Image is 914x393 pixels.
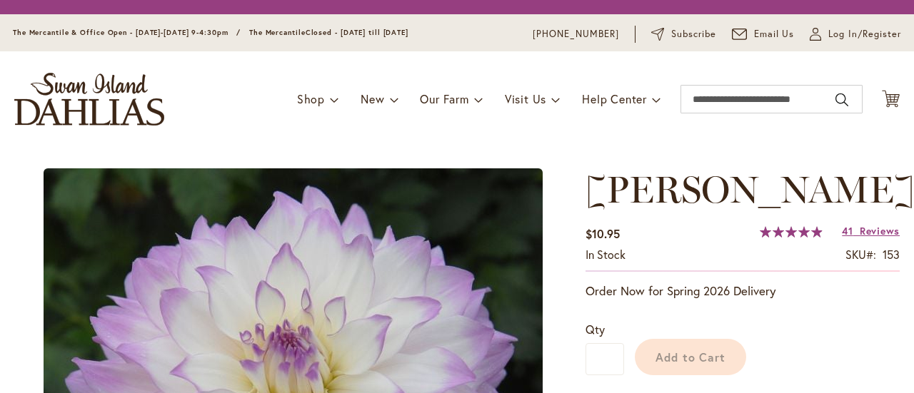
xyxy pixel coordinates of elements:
[810,27,901,41] a: Log In/Register
[586,226,620,241] span: $10.95
[754,27,795,41] span: Email Us
[297,91,325,106] span: Shop
[586,247,626,263] div: Availability
[14,73,164,126] a: store logo
[883,247,900,263] div: 153
[828,27,901,41] span: Log In/Register
[860,224,900,238] span: Reviews
[505,91,546,106] span: Visit Us
[760,226,823,238] div: 99%
[845,247,876,262] strong: SKU
[732,27,795,41] a: Email Us
[651,27,716,41] a: Subscribe
[420,91,468,106] span: Our Farm
[13,28,306,37] span: The Mercantile & Office Open - [DATE]-[DATE] 9-4:30pm / The Mercantile
[586,322,605,337] span: Qty
[306,28,408,37] span: Closed - [DATE] till [DATE]
[842,224,900,238] a: 41 Reviews
[582,91,647,106] span: Help Center
[586,282,900,300] p: Order Now for Spring 2026 Delivery
[361,91,384,106] span: New
[533,27,619,41] a: [PHONE_NUMBER]
[835,88,848,111] button: Search
[842,224,853,238] span: 41
[671,27,716,41] span: Subscribe
[586,247,626,262] span: In stock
